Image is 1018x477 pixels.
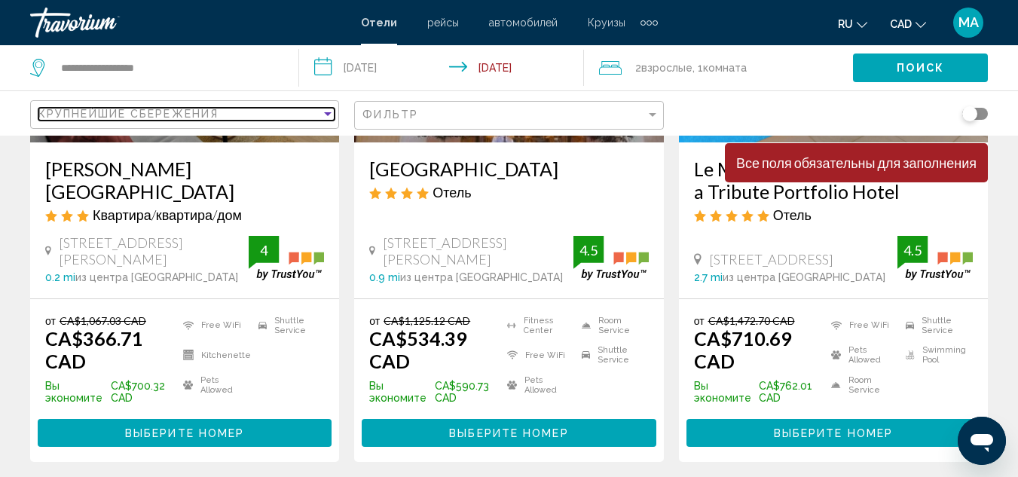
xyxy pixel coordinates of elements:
[176,344,251,367] li: Kitchenette
[45,380,176,404] p: CA$700.32 CAD
[574,344,649,367] li: Shuttle Service
[635,57,692,78] span: 2
[723,271,885,283] span: из центра [GEOGRAPHIC_DATA]
[249,236,324,280] img: trustyou-badge.svg
[694,314,705,327] span: от
[574,314,649,337] li: Room Service
[176,314,251,337] li: Free WiFi
[694,380,756,404] span: Вы экономите
[369,314,380,327] span: от
[640,11,658,35] button: Extra navigation items
[898,344,973,367] li: Swimming Pool
[824,374,898,396] li: Room Service
[686,423,980,439] a: Выберите номер
[709,251,833,268] span: [STREET_ADDRESS]
[897,241,928,259] div: 4.5
[686,419,980,447] button: Выберите номер
[736,154,977,171] div: Все поля обязательны для заполнения
[694,380,824,404] p: CA$762.01 CAD
[898,314,973,337] li: Shuttle Service
[59,234,249,268] span: [STREET_ADDRESS][PERSON_NAME]
[433,184,471,200] span: Отель
[641,62,692,74] span: Взрослые
[958,417,1006,465] iframe: Button to launch messaging window
[93,206,242,223] span: Квартира/квартира/дом
[38,423,332,439] a: Выберите номер
[60,314,146,327] del: CA$1,067.03 CAD
[38,109,335,121] mat-select: Sort by
[299,45,583,90] button: Check-in date: Dec 1, 2025 Check-out date: Dec 3, 2025
[838,13,867,35] button: Change language
[369,327,467,372] ins: CA$534.39 CAD
[45,271,75,283] span: 0.2 mi
[369,271,400,283] span: 0.9 mi
[362,419,656,447] button: Выберите номер
[249,241,279,259] div: 4
[369,157,648,180] a: [GEOGRAPHIC_DATA]
[692,57,747,78] span: , 1
[45,314,56,327] span: от
[45,327,143,372] ins: CA$366.71 CAD
[384,314,470,327] del: CA$1,125.12 CAD
[369,184,648,200] div: 4 star Hotel
[897,63,944,75] span: Поиск
[694,206,973,223] div: 5 star Hotel
[773,206,812,223] span: Отель
[573,236,649,280] img: trustyou-badge.svg
[897,236,973,280] img: trustyou-badge.svg
[45,206,324,223] div: 3 star Apartment
[890,13,926,35] button: Change currency
[500,374,574,396] li: Pets Allowed
[949,7,988,38] button: User Menu
[573,241,604,259] div: 4.5
[38,108,219,120] span: Крупнейшие сбережения
[369,380,431,404] span: Вы экономите
[694,327,792,372] ins: CA$710.69 CAD
[30,8,346,38] a: Travorium
[838,18,853,30] span: ru
[853,54,988,81] button: Поиск
[694,157,973,203] a: Le Metropolitan Paris Tour Eiffel a Tribute Portfolio Hotel
[694,271,723,283] span: 2.7 mi
[588,17,625,29] a: Круизы
[383,234,573,268] span: [STREET_ADDRESS][PERSON_NAME]
[890,18,912,30] span: CAD
[361,17,397,29] a: Отели
[251,314,324,337] li: Shuttle Service
[362,109,418,121] span: Фильтр
[449,427,568,439] span: Выберите номер
[708,314,795,327] del: CA$1,472.70 CAD
[958,15,979,30] span: MA
[584,45,853,90] button: Travelers: 2 adults, 0 children
[489,17,558,29] a: автомобилей
[45,380,107,404] span: Вы экономите
[354,100,663,131] button: Filter
[774,427,893,439] span: Выберите номер
[824,314,898,337] li: Free WiFi
[176,374,251,396] li: Pets Allowed
[427,17,459,29] a: рейсы
[703,62,747,74] span: Комната
[125,427,244,439] span: Выберите номер
[362,423,656,439] a: Выберите номер
[824,344,898,367] li: Pets Allowed
[369,380,500,404] p: CA$590.73 CAD
[500,314,574,337] li: Fitness Center
[500,344,574,367] li: Free WiFi
[38,419,332,447] button: Выберите номер
[75,271,238,283] span: из центра [GEOGRAPHIC_DATA]
[951,107,988,121] button: Toggle map
[400,271,563,283] span: из центра [GEOGRAPHIC_DATA]
[45,157,324,203] a: [PERSON_NAME][GEOGRAPHIC_DATA]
